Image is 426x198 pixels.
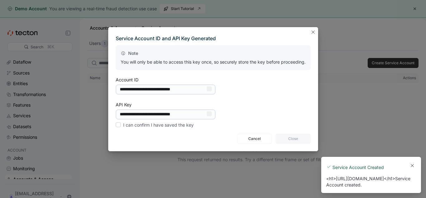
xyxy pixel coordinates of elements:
[207,111,212,116] svg: Info
[276,134,311,144] button: Close
[332,164,384,171] span: Service Account Created
[121,50,306,56] p: Note
[121,59,306,65] p: You will only be able to access this key once, so securely store the key before proceeding.
[309,28,317,36] button: Closes this modal window
[409,162,416,169] button: Dismiss toast
[280,134,307,143] span: Close
[237,134,272,144] button: Cancel
[116,121,194,129] label: I can confirm I have saved the key
[207,86,212,91] svg: Info
[326,176,410,187] p: <h1>[URL][DOMAIN_NAME]</h1> Service Account created.
[116,78,138,82] div: Account ID
[116,35,311,43] div: Service Account ID and API Key Generated
[241,134,268,143] span: Cancel
[116,103,132,107] div: API Key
